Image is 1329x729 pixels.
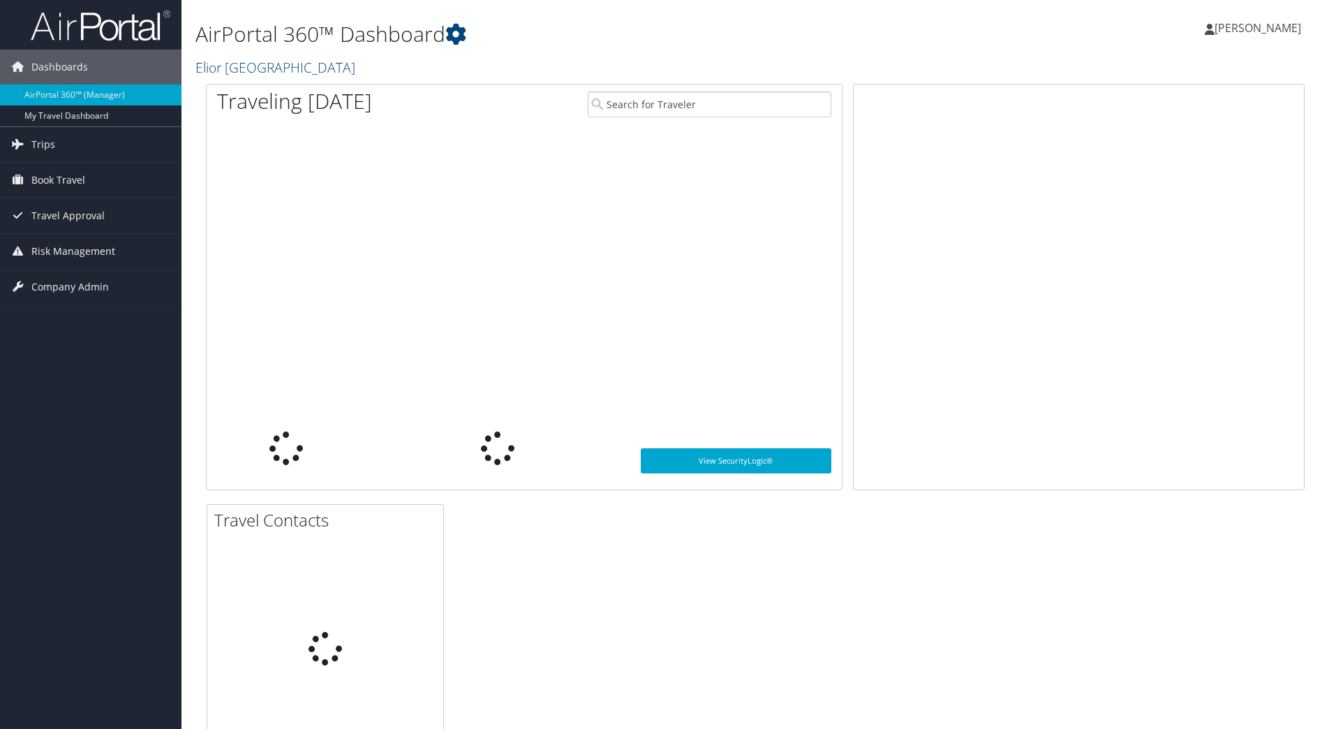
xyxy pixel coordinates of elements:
[588,91,831,117] input: Search for Traveler
[31,50,88,84] span: Dashboards
[195,58,359,77] a: Elior [GEOGRAPHIC_DATA]
[214,508,443,532] h2: Travel Contacts
[195,20,942,49] h1: AirPortal 360™ Dashboard
[31,127,55,162] span: Trips
[1205,7,1315,49] a: [PERSON_NAME]
[31,163,85,198] span: Book Travel
[641,448,831,473] a: View SecurityLogic®
[1215,20,1301,36] span: [PERSON_NAME]
[31,198,105,233] span: Travel Approval
[31,234,115,269] span: Risk Management
[217,87,372,116] h1: Traveling [DATE]
[31,9,170,42] img: airportal-logo.png
[31,270,109,304] span: Company Admin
